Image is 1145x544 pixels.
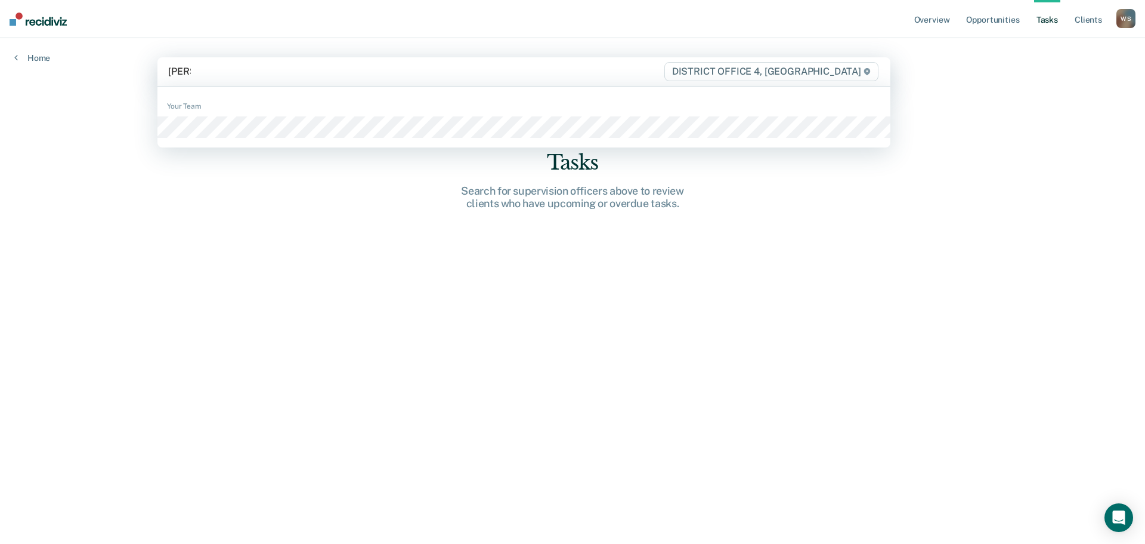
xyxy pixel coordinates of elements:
[14,53,50,63] a: Home
[10,13,67,26] img: Recidiviz
[1116,9,1135,28] button: WS
[1116,9,1135,28] div: W S
[382,150,763,175] div: Tasks
[382,185,763,210] div: Search for supervision officers above to review clients who have upcoming or overdue tasks.
[664,62,878,81] span: DISTRICT OFFICE 4, [GEOGRAPHIC_DATA]
[1104,503,1133,532] div: Open Intercom Messenger
[157,101,890,112] div: Your Team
